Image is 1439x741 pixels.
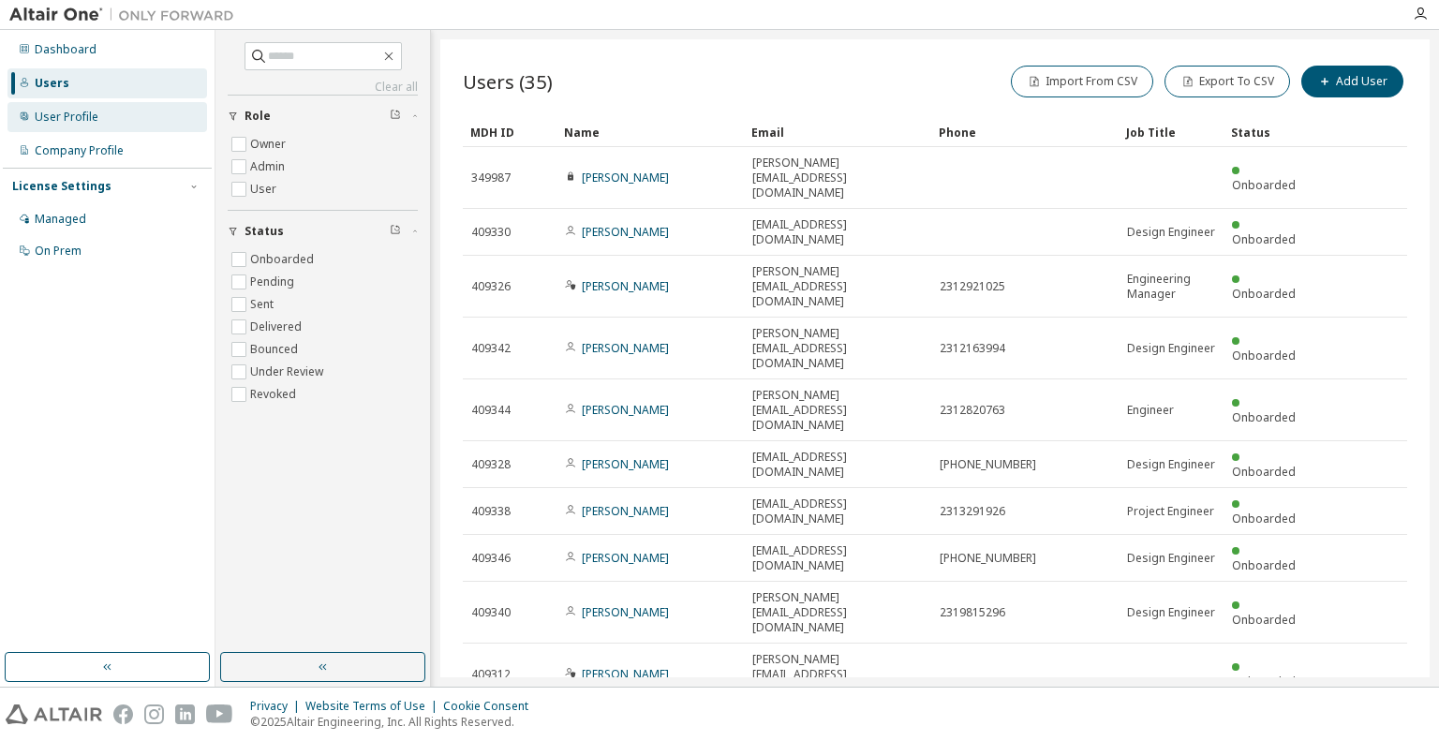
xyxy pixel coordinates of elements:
[471,504,511,519] span: 409338
[1232,557,1296,573] span: Onboarded
[582,278,669,294] a: [PERSON_NAME]
[1232,348,1296,363] span: Onboarded
[752,388,923,433] span: [PERSON_NAME][EMAIL_ADDRESS][DOMAIN_NAME]
[250,178,280,200] label: User
[940,403,1005,418] span: 2312820763
[1127,605,1215,620] span: Design Engineer
[752,543,923,573] span: [EMAIL_ADDRESS][DOMAIN_NAME]
[9,6,244,24] img: Altair One
[940,551,1036,566] span: [PHONE_NUMBER]
[471,457,511,472] span: 409328
[752,450,923,480] span: [EMAIL_ADDRESS][DOMAIN_NAME]
[471,279,511,294] span: 409326
[245,109,271,124] span: Role
[939,117,1111,147] div: Phone
[940,341,1005,356] span: 2312163994
[1127,225,1215,240] span: Design Engineer
[471,667,511,682] span: 409312
[250,156,289,178] label: Admin
[35,76,69,91] div: Users
[1232,286,1296,302] span: Onboarded
[752,217,923,247] span: [EMAIL_ADDRESS][DOMAIN_NAME]
[1127,272,1215,302] span: Engineering Manager
[1301,66,1403,97] button: Add User
[470,117,549,147] div: MDH ID
[1127,403,1174,418] span: Engineer
[443,699,540,714] div: Cookie Consent
[582,340,669,356] a: [PERSON_NAME]
[471,341,511,356] span: 409342
[206,704,233,724] img: youtube.svg
[463,68,553,95] span: Users (35)
[228,96,418,137] button: Role
[940,605,1005,620] span: 2319815296
[35,143,124,158] div: Company Profile
[1127,504,1214,519] span: Project Engineer
[1165,66,1290,97] button: Export To CSV
[113,704,133,724] img: facebook.svg
[35,244,82,259] div: On Prem
[35,42,96,57] div: Dashboard
[12,179,111,194] div: License Settings
[471,225,511,240] span: 409330
[390,109,401,124] span: Clear filter
[250,383,300,406] label: Revoked
[752,496,923,526] span: [EMAIL_ADDRESS][DOMAIN_NAME]
[752,326,923,371] span: [PERSON_NAME][EMAIL_ADDRESS][DOMAIN_NAME]
[250,316,305,338] label: Delivered
[1127,457,1215,472] span: Design Engineer
[250,133,289,156] label: Owner
[582,456,669,472] a: [PERSON_NAME]
[250,699,305,714] div: Privacy
[1232,612,1296,628] span: Onboarded
[1232,674,1296,689] span: Onboarded
[752,156,923,200] span: [PERSON_NAME][EMAIL_ADDRESS][DOMAIN_NAME]
[582,604,669,620] a: [PERSON_NAME]
[35,110,98,125] div: User Profile
[751,117,924,147] div: Email
[1232,231,1296,247] span: Onboarded
[582,503,669,519] a: [PERSON_NAME]
[1127,341,1215,356] span: Design Engineer
[582,170,669,185] a: [PERSON_NAME]
[250,714,540,730] p: © 2025 Altair Engineering, Inc. All Rights Reserved.
[582,224,669,240] a: [PERSON_NAME]
[390,224,401,239] span: Clear filter
[250,248,318,271] label: Onboarded
[582,402,669,418] a: [PERSON_NAME]
[175,704,195,724] img: linkedin.svg
[1126,117,1216,147] div: Job Title
[144,704,164,724] img: instagram.svg
[250,338,302,361] label: Bounced
[1232,409,1296,425] span: Onboarded
[752,264,923,309] span: [PERSON_NAME][EMAIL_ADDRESS][DOMAIN_NAME]
[6,704,102,724] img: altair_logo.svg
[305,699,443,714] div: Website Terms of Use
[471,605,511,620] span: 409340
[250,361,327,383] label: Under Review
[250,293,277,316] label: Sent
[582,550,669,566] a: [PERSON_NAME]
[940,457,1036,472] span: [PHONE_NUMBER]
[1011,66,1153,97] button: Import From CSV
[250,271,298,293] label: Pending
[35,212,86,227] div: Managed
[1232,511,1296,526] span: Onboarded
[1232,464,1296,480] span: Onboarded
[752,590,923,635] span: [PERSON_NAME][EMAIL_ADDRESS][DOMAIN_NAME]
[228,211,418,252] button: Status
[1127,551,1215,566] span: Design Engineer
[471,551,511,566] span: 409346
[582,666,669,682] a: [PERSON_NAME]
[1231,117,1310,147] div: Status
[471,403,511,418] span: 409344
[940,504,1005,519] span: 2313291926
[228,80,418,95] a: Clear all
[564,117,736,147] div: Name
[1232,177,1296,193] span: Onboarded
[245,224,284,239] span: Status
[752,652,923,697] span: [PERSON_NAME][EMAIL_ADDRESS][DOMAIN_NAME]
[471,170,511,185] span: 349987
[940,279,1005,294] span: 2312921025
